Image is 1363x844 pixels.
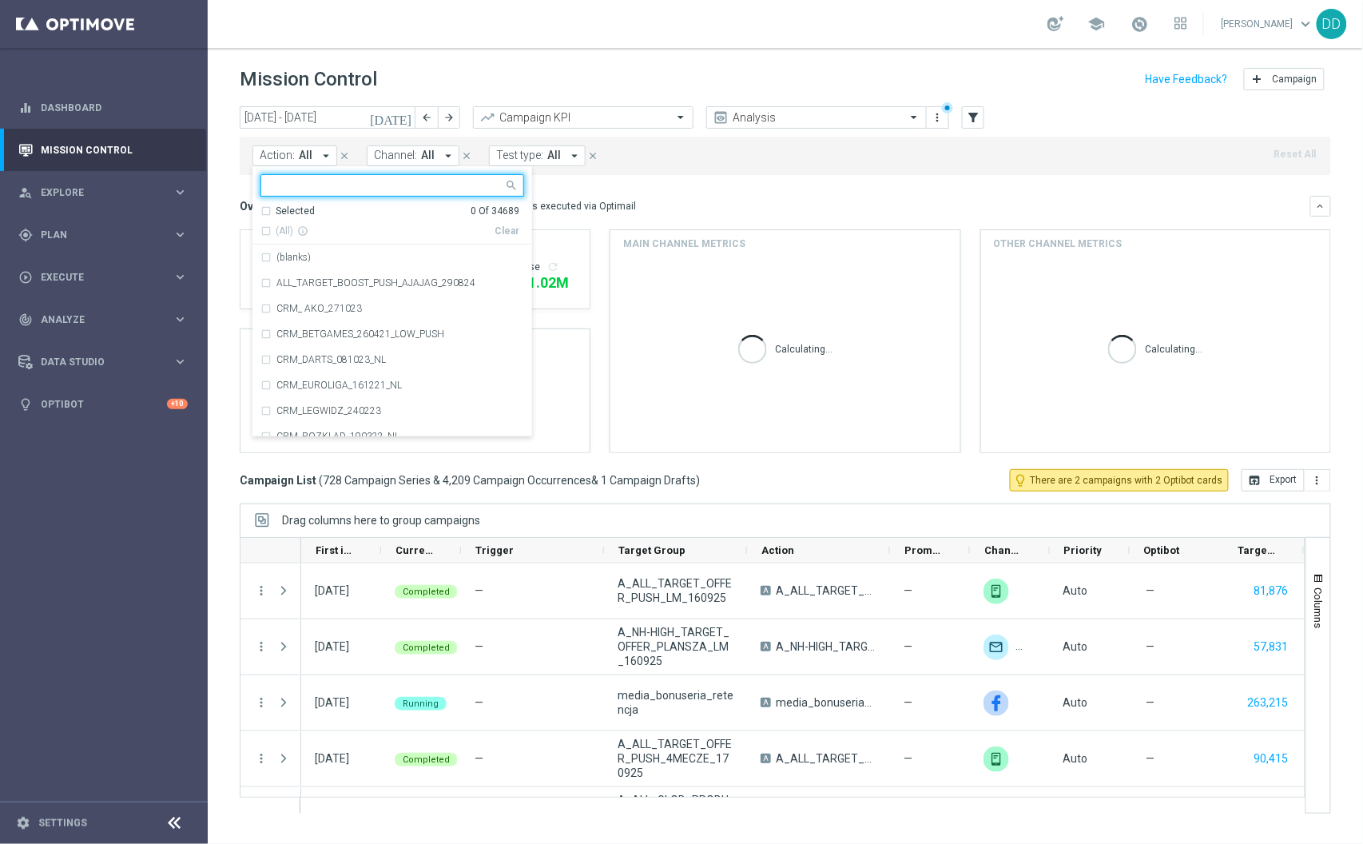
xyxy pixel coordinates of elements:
i: arrow_drop_down [441,149,455,163]
button: Data Studio keyboard_arrow_right [18,356,189,368]
button: keyboard_arrow_down [1310,196,1331,217]
button: 81,876 [1253,581,1290,601]
span: All [547,149,561,162]
ng-dropdown-panel: Options list [252,205,532,437]
div: (blanks) [260,245,524,270]
span: — [475,640,483,653]
i: keyboard_arrow_right [173,312,188,327]
div: DD [1317,9,1347,39]
i: track_changes [18,313,33,327]
i: [DATE] [370,110,413,125]
span: ( [319,473,323,488]
button: 90,415 [1253,749,1290,769]
div: CRM_LEGWIDZ_240223 [260,398,524,424]
button: more_vert [930,108,946,127]
span: Running [403,699,439,709]
i: keyboard_arrow_right [173,354,188,369]
span: Test type: [496,149,543,162]
span: A_ALL_TARGET_OFFER_PUSH_4MECZE_170925 [776,751,876,766]
div: PLN1,020,508 [501,273,577,293]
button: 263,215 [1246,693,1290,713]
h1: Mission Control [240,68,377,91]
button: more_vert [254,751,268,766]
img: Facebook Custom Audience [984,691,1009,716]
button: arrow_back [415,106,438,129]
i: more_vert [1311,474,1324,487]
i: equalizer [18,101,33,115]
div: Analyze [18,313,173,327]
img: XtremePush [984,579,1009,604]
colored-tag: Completed [395,639,458,655]
h3: Campaign List [240,473,700,488]
div: Increase [501,261,577,273]
span: 1 Campaign Drafts [601,473,696,488]
i: play_circle_outline [18,270,33,285]
i: open_in_browser [1249,474,1262,487]
button: arrow_forward [438,106,460,129]
button: close [586,147,600,165]
i: keyboard_arrow_right [173,185,188,200]
div: ALL_TARGET_BOOST_PUSH_AJAJAG_290824 [260,270,524,296]
span: media_bonuseria_retencja [618,688,733,717]
div: gps_fixed Plan keyboard_arrow_right [18,229,189,241]
colored-tag: Completed [395,583,458,599]
div: Selected [276,205,315,218]
i: preview [713,109,729,125]
span: A_ALL_TARGET_OFFER_PUSH_LM_160925 [776,583,876,598]
multiple-options-button: Export to CSV [1242,473,1331,486]
div: Plan [18,228,173,242]
button: 57,831 [1253,637,1290,657]
label: (blanks) [276,253,311,262]
span: keyboard_arrow_down [1297,15,1315,33]
div: CRM_DARTS_081023_NL [260,347,524,372]
div: Optimail [984,635,1009,660]
label: ALL_TARGET_BOOST_PUSH_AJAJAG_290824 [276,278,475,288]
button: close [337,147,352,165]
div: 0 Of 34689 [471,205,519,218]
span: Completed [403,643,450,653]
i: keyboard_arrow_right [173,227,188,242]
span: Auto [1063,752,1088,765]
div: Mission Control [18,129,188,171]
span: Target Group [618,544,685,556]
button: person_search Explore keyboard_arrow_right [18,186,189,199]
a: Optibot [41,383,167,425]
span: Optibot [1144,544,1180,556]
ng-select: Analysis [706,106,927,129]
span: — [475,584,483,597]
button: more_vert [254,639,268,654]
span: Only under 10K items [276,225,293,238]
span: Promotions [904,544,943,556]
button: play_circle_outline Execute keyboard_arrow_right [18,271,189,284]
span: — [1146,751,1155,766]
span: A [761,698,771,707]
i: arrow_forward [443,112,455,123]
div: Row Groups [282,514,480,527]
i: keyboard_arrow_down [1315,201,1326,212]
div: Private message [1015,635,1041,660]
input: Select date range [240,106,415,129]
p: Calculating... [1145,340,1202,356]
i: lightbulb_outline [1013,473,1027,488]
span: — [1146,639,1155,654]
span: There are 2 campaigns with 2 Optibot cards [1031,473,1223,488]
i: more_vert [254,583,268,598]
i: more_vert [254,695,268,710]
div: 16 Sep 2025, Tuesday [315,639,349,654]
button: open_in_browser Export [1242,469,1305,492]
span: Channel: [374,149,417,162]
span: A [761,586,771,595]
span: A [761,642,771,651]
span: Channel [984,544,1023,556]
div: Dashboard [18,86,188,129]
div: lightbulb Optibot +10 [18,398,189,411]
span: — [904,583,912,598]
a: [PERSON_NAME]keyboard_arrow_down [1220,12,1317,36]
button: more_vert [1305,469,1331,492]
colored-tag: Running [395,695,447,711]
span: 728 Campaign Series & 4,209 Campaign Occurrences [323,473,591,488]
i: arrow_back [421,112,432,123]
